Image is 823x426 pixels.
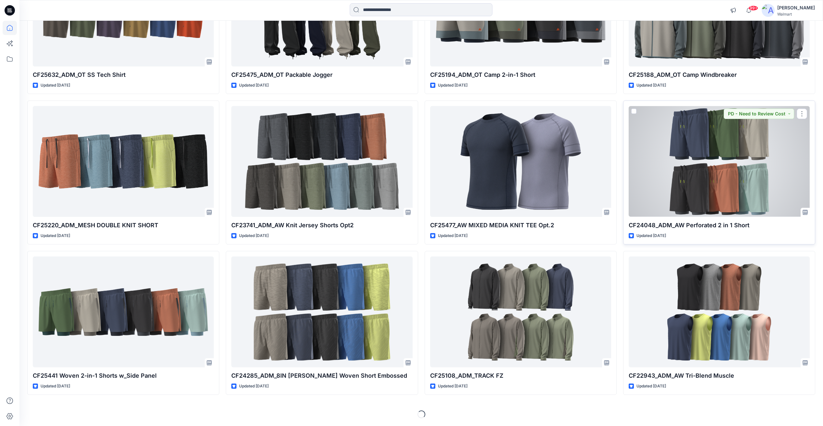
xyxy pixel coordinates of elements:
[777,12,815,17] div: Walmart
[629,371,810,380] p: CF22943_ADM_AW Tri-Blend Muscle
[231,70,412,79] p: CF25475_ADM_OT Packable Jogger
[748,6,758,11] span: 99+
[629,106,810,217] a: CF24048_ADM_AW Perforated 2 in 1 Short
[430,256,611,367] a: CF25108_ADM_TRACK FZ
[430,70,611,79] p: CF25194_ADM_OT Camp 2-in-1 Short
[430,221,611,230] p: CF25477_AW MIXED MEDIA KNIT TEE Opt.2
[33,70,214,79] p: CF25632_ADM_OT SS Tech Shirt
[33,371,214,380] p: CF25441 Woven 2-in-1 Shorts w_Side Panel
[41,383,70,390] p: Updated [DATE]
[33,221,214,230] p: CF25220_ADM_MESH DOUBLE KNIT SHORT
[629,70,810,79] p: CF25188_ADM_OT Camp Windbreaker
[430,371,611,380] p: CF25108_ADM_TRACK FZ
[438,383,467,390] p: Updated [DATE]
[636,232,666,239] p: Updated [DATE]
[629,221,810,230] p: CF24048_ADM_AW Perforated 2 in 1 Short
[762,4,775,17] img: avatar
[231,256,412,367] a: CF24285_ADM_8IN AW OPP Woven Short Embossed
[636,383,666,390] p: Updated [DATE]
[438,82,467,89] p: Updated [DATE]
[629,256,810,367] a: CF22943_ADM_AW Tri-Blend Muscle
[239,383,269,390] p: Updated [DATE]
[231,371,412,380] p: CF24285_ADM_8IN [PERSON_NAME] Woven Short Embossed
[231,106,412,217] a: CF23741_ADM_AW Knit Jersey Shorts Opt2
[636,82,666,89] p: Updated [DATE]
[41,82,70,89] p: Updated [DATE]
[438,232,467,239] p: Updated [DATE]
[777,4,815,12] div: [PERSON_NAME]
[239,232,269,239] p: Updated [DATE]
[33,106,214,217] a: CF25220_ADM_MESH DOUBLE KNIT SHORT
[231,221,412,230] p: CF23741_ADM_AW Knit Jersey Shorts Opt2
[41,232,70,239] p: Updated [DATE]
[430,106,611,217] a: CF25477_AW MIXED MEDIA KNIT TEE Opt.2
[239,82,269,89] p: Updated [DATE]
[33,256,214,367] a: CF25441 Woven 2-in-1 Shorts w_Side Panel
